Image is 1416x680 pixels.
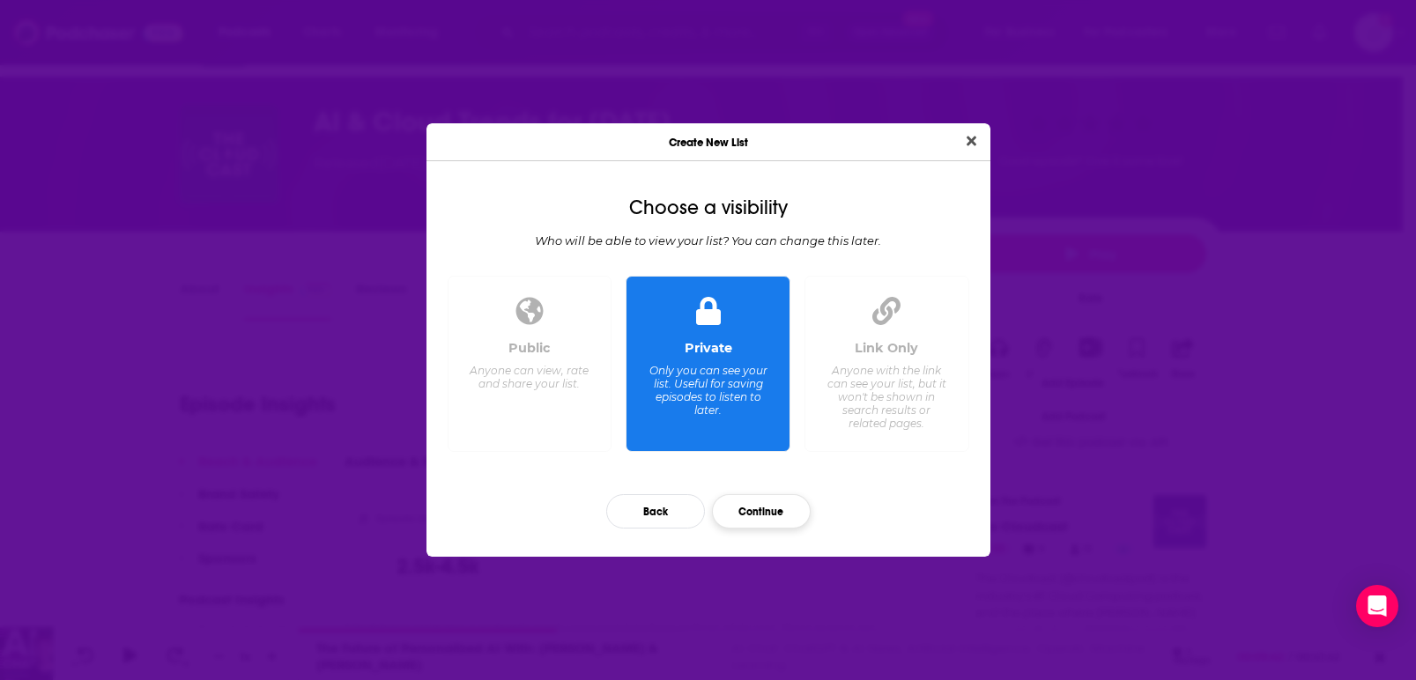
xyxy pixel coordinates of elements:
[855,340,918,356] div: Link Only
[441,196,976,219] div: Choose a visibility
[1356,585,1398,627] div: Open Intercom Messenger
[426,123,990,161] div: Create New List
[685,340,732,356] div: Private
[508,340,551,356] div: Public
[648,364,768,417] div: Only you can see your list. Useful for saving episodes to listen to later.
[960,130,983,152] button: Close
[826,364,946,430] div: Anyone with the link can see your list, but it won't be shown in search results or related pages.
[441,233,976,248] div: Who will be able to view your list? You can change this later.
[712,494,811,528] button: Continue
[469,364,589,390] div: Anyone can view, rate and share your list.
[606,494,705,528] button: Back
